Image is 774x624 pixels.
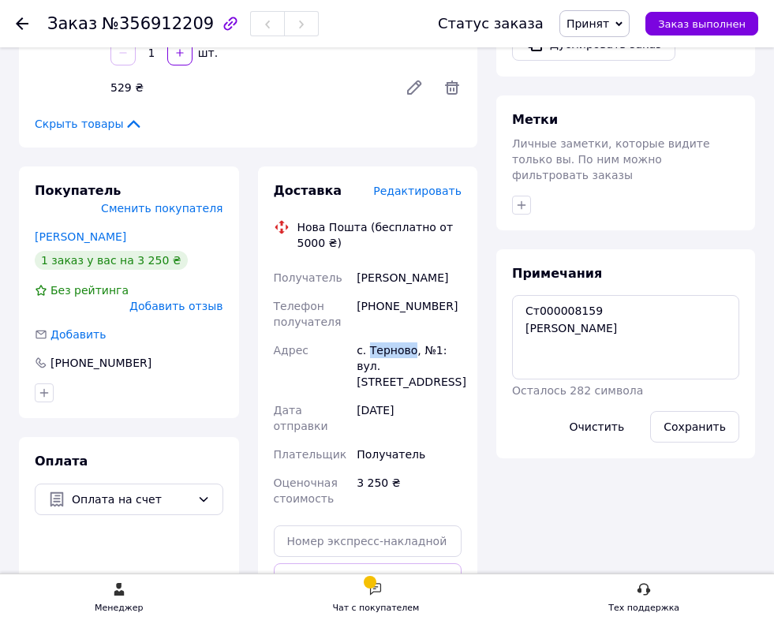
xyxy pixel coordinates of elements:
div: [DATE] [353,396,465,440]
span: Метки [512,112,558,127]
div: Чат с покупателем [332,600,419,616]
div: Нова Пошта (бесплатно от 5000 ₴) [294,219,466,251]
textarea: Ст000008159 [PERSON_NAME] [512,295,739,379]
span: Получатель [274,271,342,284]
span: Добавить отзыв [129,300,222,312]
a: Редактировать [398,72,430,103]
span: Добавить [50,328,106,341]
button: Сохранить [650,411,739,443]
div: шт. [194,45,219,61]
span: Принят [566,17,609,30]
div: Статус заказа [438,16,544,32]
span: Покупатель [35,183,121,198]
span: Осталось 282 символа [512,384,643,397]
span: Дата отправки [274,404,328,432]
span: Доставка [274,183,342,198]
div: 3 250 ₴ [353,469,465,513]
div: [PERSON_NAME] [353,263,465,292]
span: Редактировать [373,185,462,197]
div: [PHONE_NUMBER] [353,292,465,336]
button: Заказ выполнен [645,12,758,35]
span: Оплата [35,454,88,469]
span: Без рейтинга [50,284,129,297]
span: Заказ выполнен [658,18,746,30]
span: Адрес [274,344,308,357]
span: Личные заметки, которые видите только вы. По ним можно фильтровать заказы [512,137,710,181]
div: Получатель [353,440,465,469]
span: Удалить [443,78,462,97]
span: Плательщик [274,448,347,461]
div: 1 заказ у вас на 3 250 ₴ [35,251,188,270]
span: Оценочная стоимость [274,476,338,505]
span: №356912209 [102,14,214,33]
span: Телефон получателя [274,300,342,328]
div: Тех поддержка [608,600,679,616]
div: с. Терново, №1: вул. [STREET_ADDRESS] [353,336,465,396]
div: Вернуться назад [16,16,28,32]
span: Сменить покупателя [101,202,222,215]
a: [PERSON_NAME] [35,230,126,243]
div: [PHONE_NUMBER] [49,355,153,371]
span: Примечания [512,266,602,281]
button: Очистить [556,411,638,443]
span: Оплата на счет [72,491,191,508]
div: Менеджер [95,600,143,616]
span: Скрыть товары [35,116,143,132]
span: Заказ [47,14,97,33]
input: Номер экспресс-накладной [274,525,462,557]
div: 529 ₴ [104,77,392,99]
